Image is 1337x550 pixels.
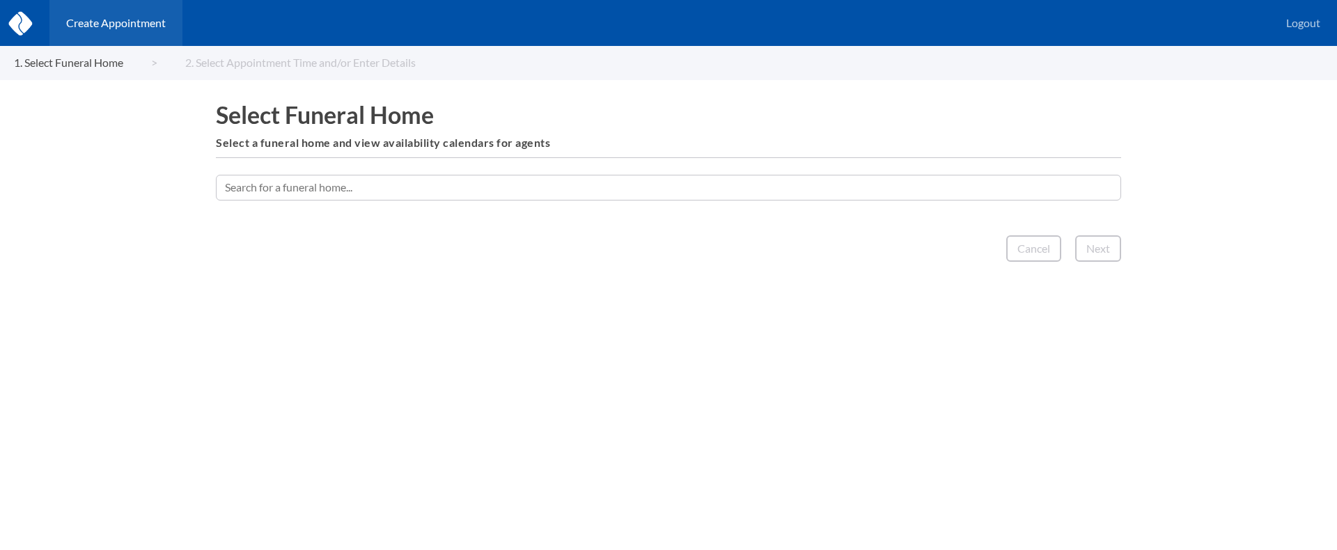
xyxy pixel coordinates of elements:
button: Cancel [1006,235,1061,262]
h6: Select a funeral home and view availability calendars for agents [216,136,1121,149]
a: 1. Select Funeral Home [14,56,157,69]
h1: Select Funeral Home [216,101,1121,128]
input: Search for a funeral home... [216,175,1121,200]
button: Next [1075,235,1121,262]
